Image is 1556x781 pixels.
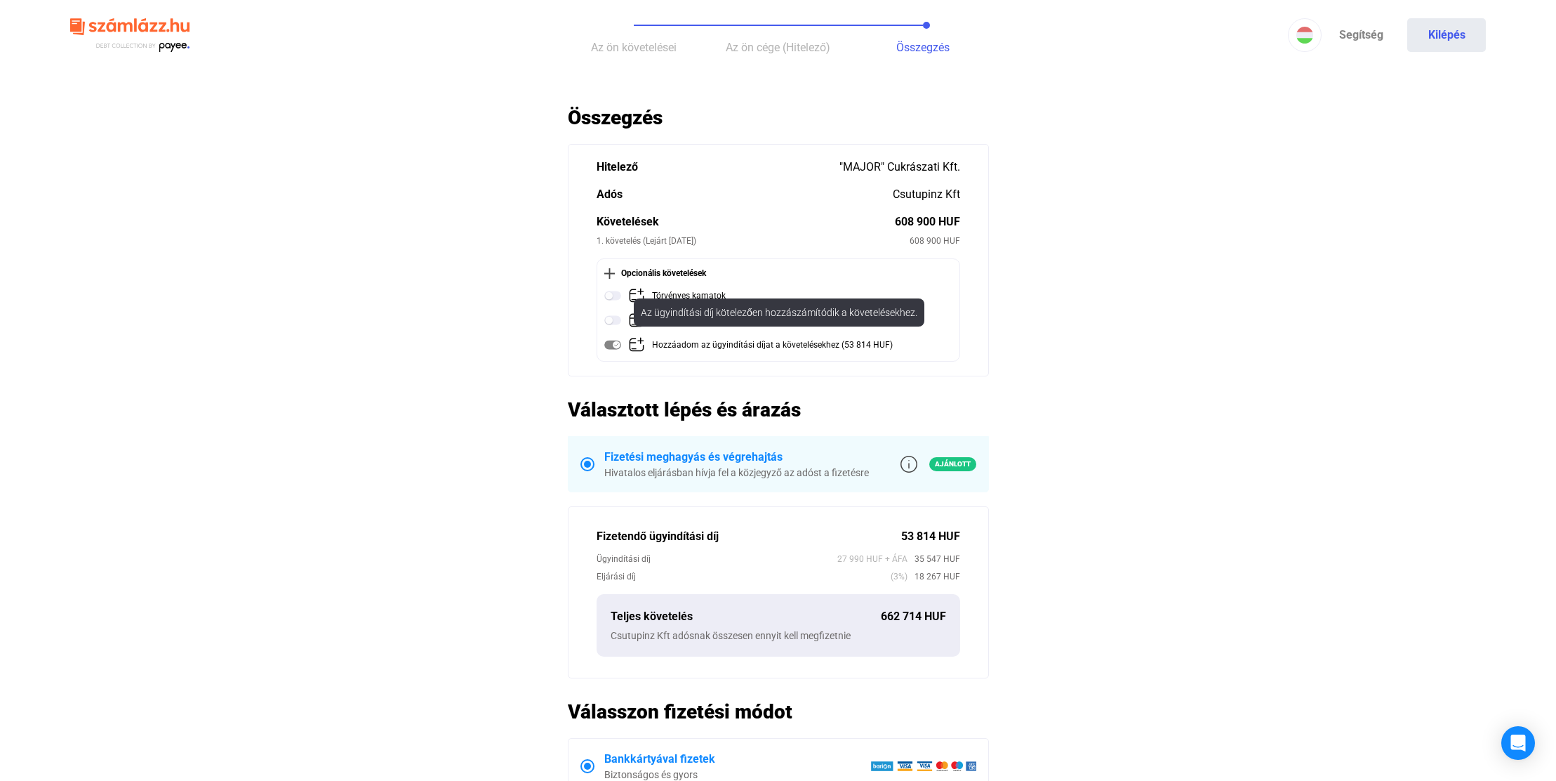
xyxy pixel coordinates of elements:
span: Ajánlott [929,457,976,471]
div: Adós [597,186,893,203]
div: Opcionális követelések [604,266,952,280]
span: Az ön követelései [591,41,677,54]
img: add-claim [628,336,645,353]
div: Fizetendő ügyindítási díj [597,528,901,545]
div: 662 714 HUF [881,608,946,625]
div: Teljes követelés [611,608,881,625]
div: Hozzáadom az ügyindítási díjat a követelésekhez (53 814 HUF) [652,336,893,354]
img: HU [1296,27,1313,44]
div: Követelések [597,214,895,230]
div: 608 900 HUF [895,214,960,230]
div: 608 900 HUF [910,234,960,248]
h2: Választott lépés és árazás [568,398,989,422]
img: szamlazzhu-logo [70,13,189,58]
img: toggle-off [604,312,621,329]
div: Open Intercom Messenger [1501,726,1535,760]
button: Kilépés [1407,18,1486,52]
div: Ügyindítási díj [597,552,837,566]
div: 1. követelés (Lejárt [DATE]) [597,234,910,248]
div: Bankkártyával fizetek [604,751,870,768]
a: Segítség [1322,18,1400,52]
span: 35 547 HUF [907,552,960,566]
span: Összegzés [896,41,950,54]
img: add-claim [628,287,645,304]
img: toggle-on-disabled [604,336,621,353]
h2: Válasszon fizetési módot [568,700,989,724]
h2: Összegzés [568,105,989,130]
img: info-grey-outline [900,456,917,473]
div: 53 814 HUF [901,528,960,545]
span: (3%) [891,570,907,584]
div: Eljárási díj [597,570,891,584]
img: plus-black [604,268,615,279]
img: barion [870,761,976,772]
div: Az ügyindítási díj kötelezően hozzászámítódik a követelésekhez. [634,298,924,327]
button: HU [1288,18,1322,52]
div: "MAJOR" Cukrászati Kft. [839,159,960,176]
div: Törvényes kamatok [652,287,726,305]
img: toggle-off [604,287,621,304]
a: info-grey-outlineAjánlott [900,456,976,473]
span: Az ön cége (Hitelező) [726,41,830,54]
span: 18 267 HUF [907,570,960,584]
div: Hivatalos eljárásban hívja fel a közjegyző az adóst a fizetésre [604,466,869,480]
div: Hitelező [597,159,839,176]
div: Fizetési meghagyás és végrehajtás [604,449,869,466]
span: 27 990 HUF + ÁFA [837,552,907,566]
div: Csutupinz Kft adósnak összesen ennyit kell megfizetnie [611,629,946,643]
div: Csutupinz Kft [893,186,960,203]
